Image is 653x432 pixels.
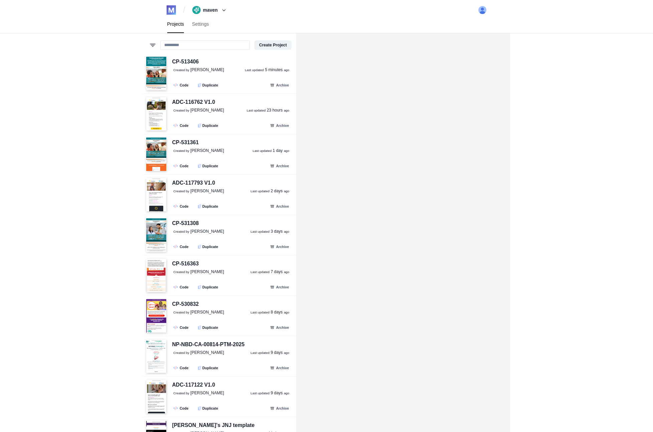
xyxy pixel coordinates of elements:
small: Created by [173,109,189,112]
small: Created by [173,68,189,72]
small: Last updated [251,189,270,193]
div: CP-513406 [172,58,199,66]
span: [PERSON_NAME] [190,229,224,234]
small: Last updated [251,230,270,233]
small: Last updated [251,391,270,395]
span: / [183,5,185,15]
small: ago [284,391,289,395]
span: [PERSON_NAME] [190,350,224,355]
small: ago [284,310,289,314]
div: CP-531308 [172,219,199,228]
button: Archive [266,323,293,331]
a: Last updated 8 days ago [251,309,289,315]
a: Code [171,364,192,372]
small: Created by [173,270,189,274]
a: Last updated 5 minutes ago [245,67,289,73]
button: Archive [266,404,293,412]
a: Code [171,122,192,129]
button: Duplicate [194,122,222,129]
span: [PERSON_NAME] [190,310,224,314]
small: Last updated [251,270,270,274]
div: CP-516363 [172,260,199,268]
small: Last updated [247,109,266,112]
a: Code [171,162,192,170]
span: [PERSON_NAME] [190,67,224,72]
button: Duplicate [194,364,222,372]
small: ago [284,68,289,72]
small: Created by [173,310,189,314]
a: Settings [188,15,213,33]
button: Create Project [254,40,291,50]
button: Archive [266,122,293,129]
a: Code [171,202,192,210]
a: Last updated 9 days ago [251,350,289,356]
img: logo [167,5,176,15]
small: Last updated [251,310,270,314]
div: CP-530832 [172,300,199,308]
span: [PERSON_NAME] [190,108,224,113]
button: Duplicate [194,323,222,331]
button: Archive [266,243,293,250]
small: Created by [173,351,189,355]
a: Last updated 7 days ago [251,269,289,275]
div: ADC-116762 V1.0 [172,98,215,106]
small: Created by [173,149,189,153]
small: Created by [173,189,189,193]
button: Archive [266,283,293,291]
a: Projects [163,15,188,33]
button: Archive [266,364,293,372]
button: Duplicate [194,243,222,250]
small: ago [284,109,289,112]
small: ago [284,270,289,274]
button: Duplicate [194,404,222,412]
small: Last updated [251,351,270,355]
div: ADC-117122 V1.0 [172,381,215,389]
button: Duplicate [194,81,222,89]
div: NP-NBD-CA-00814-PTM-2025 [172,341,245,349]
a: Last updated 3 days ago [251,229,289,235]
div: CP-531361 [172,139,199,147]
small: ago [284,351,289,355]
button: Duplicate [194,162,222,170]
a: Last updated 2 days ago [251,188,289,194]
span: [PERSON_NAME] [190,269,224,274]
small: Last updated [253,149,272,153]
small: Last updated [245,68,264,72]
a: Last updated 1 day ago [253,148,289,154]
button: Duplicate [194,202,222,210]
button: Archive [266,81,293,89]
a: Code [171,323,192,331]
small: ago [284,189,289,193]
div: ADC-117793 V1.0 [172,179,215,187]
a: Code [171,81,192,89]
div: [PERSON_NAME]'s JNJ template [172,421,255,430]
small: Created by [173,391,189,395]
a: Code [171,404,192,412]
button: Archive [266,162,293,170]
small: Created by [173,230,189,233]
a: Last updated 9 days ago [251,390,289,396]
button: maven [190,5,230,15]
span: [PERSON_NAME] [190,189,224,193]
button: Duplicate [194,283,222,291]
a: Code [171,243,192,250]
img: user avatar [478,6,487,14]
button: Archive [266,202,293,210]
a: Last updated 23 hours ago [247,107,289,114]
a: Code [171,283,192,291]
span: [PERSON_NAME] [190,148,224,153]
small: ago [284,149,289,153]
small: ago [284,230,289,233]
span: [PERSON_NAME] [190,391,224,395]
